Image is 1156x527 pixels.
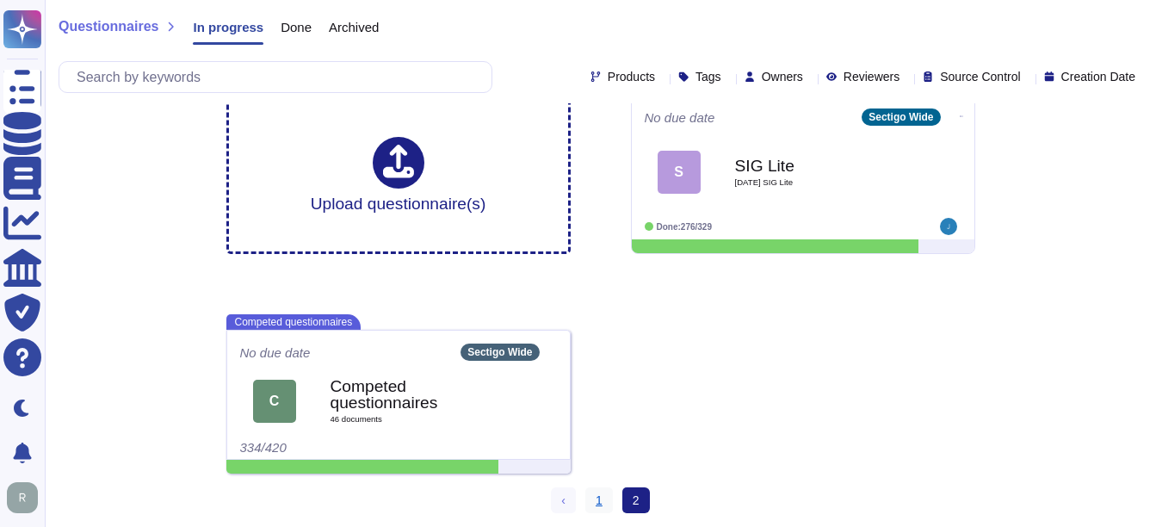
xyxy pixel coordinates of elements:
[1061,71,1135,83] span: Creation Date
[240,346,311,359] span: No due date
[622,487,650,513] span: 2
[331,415,503,424] span: 46 document s
[281,21,312,34] span: Done
[461,344,539,361] div: Sectigo Wide
[735,158,907,174] b: SIG Lite
[561,493,566,507] span: ‹
[940,218,957,235] img: user
[331,378,503,411] b: Competed questionnaires
[940,71,1020,83] span: Source Control
[311,137,486,212] div: Upload questionnaire(s)
[645,111,715,124] span: No due date
[608,71,655,83] span: Products
[735,178,907,187] span: [DATE] SIG Lite
[844,71,899,83] span: Reviewers
[193,21,263,34] span: In progress
[658,151,701,194] div: S
[329,21,379,34] span: Archived
[253,380,296,423] div: C
[68,62,491,92] input: Search by keywords
[59,20,158,34] span: Questionnaires
[762,71,803,83] span: Owners
[695,71,721,83] span: Tags
[226,314,362,330] span: Competed questionnaires
[585,487,613,513] a: 1
[3,479,50,517] button: user
[657,222,713,232] span: Done: 276/329
[7,482,38,513] img: user
[240,440,287,455] span: 334/420
[862,108,940,126] div: Sectigo Wide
